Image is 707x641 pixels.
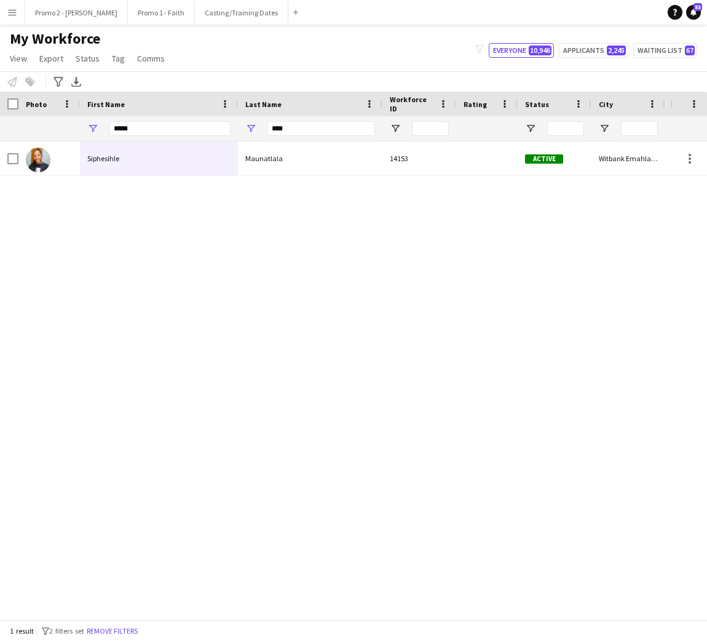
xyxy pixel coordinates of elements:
[76,53,100,64] span: Status
[390,123,401,134] button: Open Filter Menu
[87,123,98,134] button: Open Filter Menu
[489,43,554,58] button: Everyone10,946
[238,141,382,175] div: Maunatlala
[621,121,658,136] input: City Filter Input
[685,46,695,55] span: 67
[10,30,100,48] span: My Workforce
[39,53,63,64] span: Export
[10,53,27,64] span: View
[599,100,613,109] span: City
[525,123,536,134] button: Open Filter Menu
[49,626,84,635] span: 2 filters set
[128,1,195,25] button: Promo 1 - Faith
[245,100,282,109] span: Last Name
[525,100,549,109] span: Status
[591,141,665,175] div: Witbank Emahlahleni
[559,43,628,58] button: Applicants2,245
[529,46,551,55] span: 10,946
[71,50,105,66] a: Status
[599,123,610,134] button: Open Filter Menu
[607,46,626,55] span: 2,245
[137,53,165,64] span: Comms
[26,100,47,109] span: Photo
[412,121,449,136] input: Workforce ID Filter Input
[69,74,84,89] app-action-btn: Export XLSX
[84,624,140,638] button: Remove filters
[109,121,231,136] input: First Name Filter Input
[382,141,456,175] div: 14153
[107,50,130,66] a: Tag
[547,121,584,136] input: Status Filter Input
[633,43,697,58] button: Waiting list67
[34,50,68,66] a: Export
[245,123,256,134] button: Open Filter Menu
[25,1,128,25] button: Promo 2 - [PERSON_NAME]
[132,50,170,66] a: Comms
[267,121,375,136] input: Last Name Filter Input
[390,95,434,113] span: Workforce ID
[87,100,125,109] span: First Name
[525,154,563,164] span: Active
[51,74,66,89] app-action-btn: Advanced filters
[693,3,702,11] span: 53
[5,50,32,66] a: View
[464,100,487,109] span: Rating
[26,148,50,172] img: Siphesihle Maunatlala
[112,53,125,64] span: Tag
[686,5,701,20] a: 53
[80,141,238,175] div: Siphesihle
[195,1,288,25] button: Casting/Training Dates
